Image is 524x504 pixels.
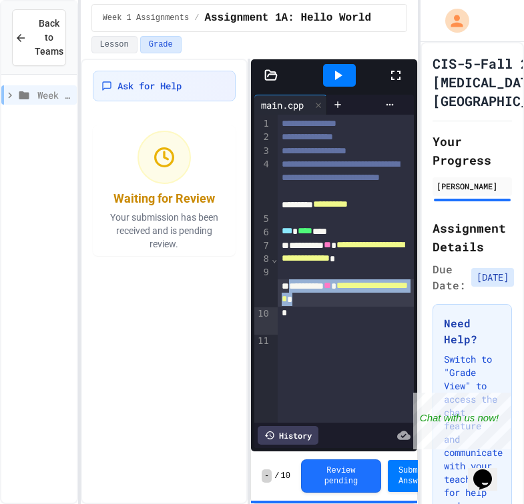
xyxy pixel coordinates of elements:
span: Ask for Help [117,79,182,93]
div: 8 [254,253,271,266]
span: 10 [280,471,290,481]
div: main.cpp [254,95,327,115]
div: 9 [254,266,271,307]
button: Lesson [91,36,138,53]
span: / [274,471,279,481]
span: Back to Teams [35,17,63,59]
button: Review pending [301,459,381,493]
span: Fold line [271,253,278,264]
span: [DATE] [471,268,514,287]
button: Back to Teams [12,9,66,66]
span: Submit Answer [399,465,427,487]
div: Waiting for Review [113,189,215,208]
div: 3 [254,145,271,158]
button: Grade [140,36,182,53]
div: [PERSON_NAME] [437,180,508,192]
span: Week 1 Assignments [103,13,190,23]
span: - [262,469,272,483]
div: 4 [254,158,271,213]
div: 5 [254,213,271,226]
span: / [194,13,199,23]
h2: Your Progress [433,132,512,169]
p: Your submission has been received and is pending review. [98,211,231,251]
div: 1 [254,117,271,131]
div: 11 [254,335,271,348]
div: 2 [254,131,271,144]
div: My Account [431,5,473,36]
div: main.cpp [254,98,310,112]
div: 10 [254,307,271,335]
iframe: chat widget [468,451,511,491]
button: Submit Answer [388,460,438,492]
span: Assignment 1A: Hello World [204,10,371,26]
span: Due Date: [433,261,466,293]
div: 7 [254,239,271,253]
div: 6 [254,226,271,239]
h2: Assignment Details [433,219,512,256]
div: History [258,426,318,445]
h3: Need Help? [444,315,501,347]
iframe: chat widget [413,393,511,449]
span: Week 1 Assignments [37,88,71,102]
